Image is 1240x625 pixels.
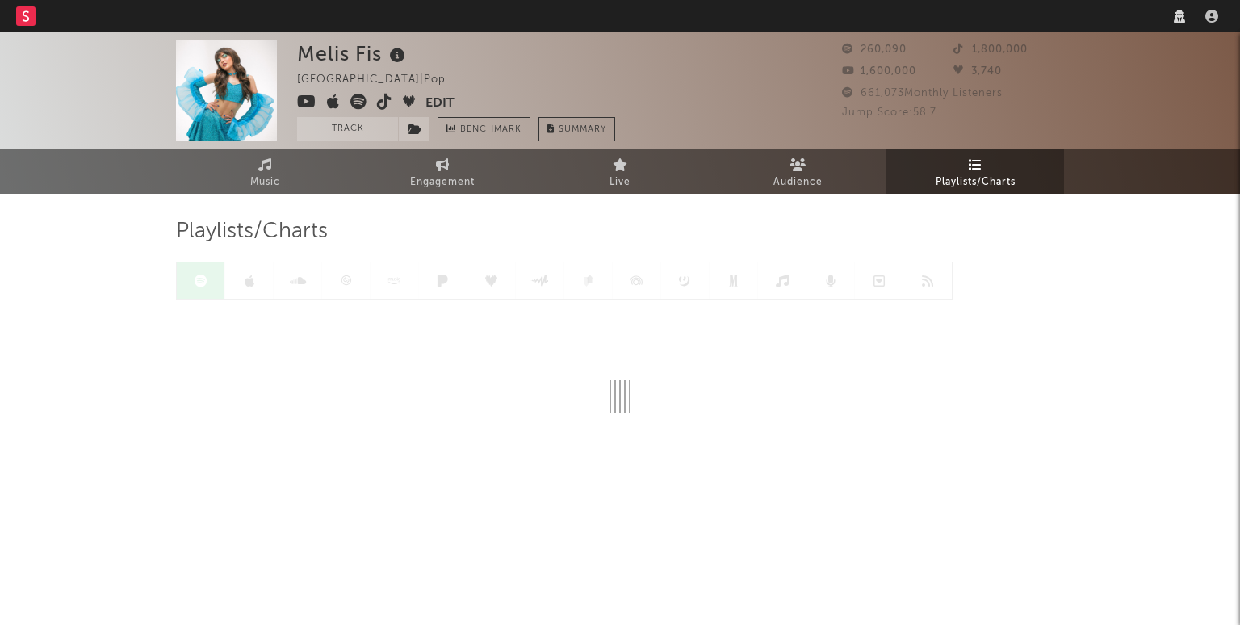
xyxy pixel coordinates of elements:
span: 1,600,000 [842,66,916,77]
button: Edit [425,94,455,114]
span: 661,073 Monthly Listeners [842,88,1003,99]
span: Music [250,173,280,192]
span: Playlists/Charts [936,173,1016,192]
span: Benchmark [460,120,522,140]
a: Live [531,149,709,194]
a: Music [176,149,354,194]
span: Summary [559,125,606,134]
span: Playlists/Charts [176,222,328,241]
span: Audience [773,173,823,192]
span: Engagement [410,173,475,192]
a: Playlists/Charts [886,149,1064,194]
span: Jump Score: 58.7 [842,107,936,118]
div: Melis Fis [297,40,409,67]
a: Engagement [354,149,531,194]
button: Track [297,117,398,141]
span: Live [610,173,630,192]
a: Audience [709,149,886,194]
button: Summary [538,117,615,141]
span: 1,800,000 [953,44,1028,55]
span: 3,740 [953,66,1002,77]
div: [GEOGRAPHIC_DATA] | Pop [297,70,464,90]
a: Benchmark [438,117,530,141]
span: 260,090 [842,44,907,55]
